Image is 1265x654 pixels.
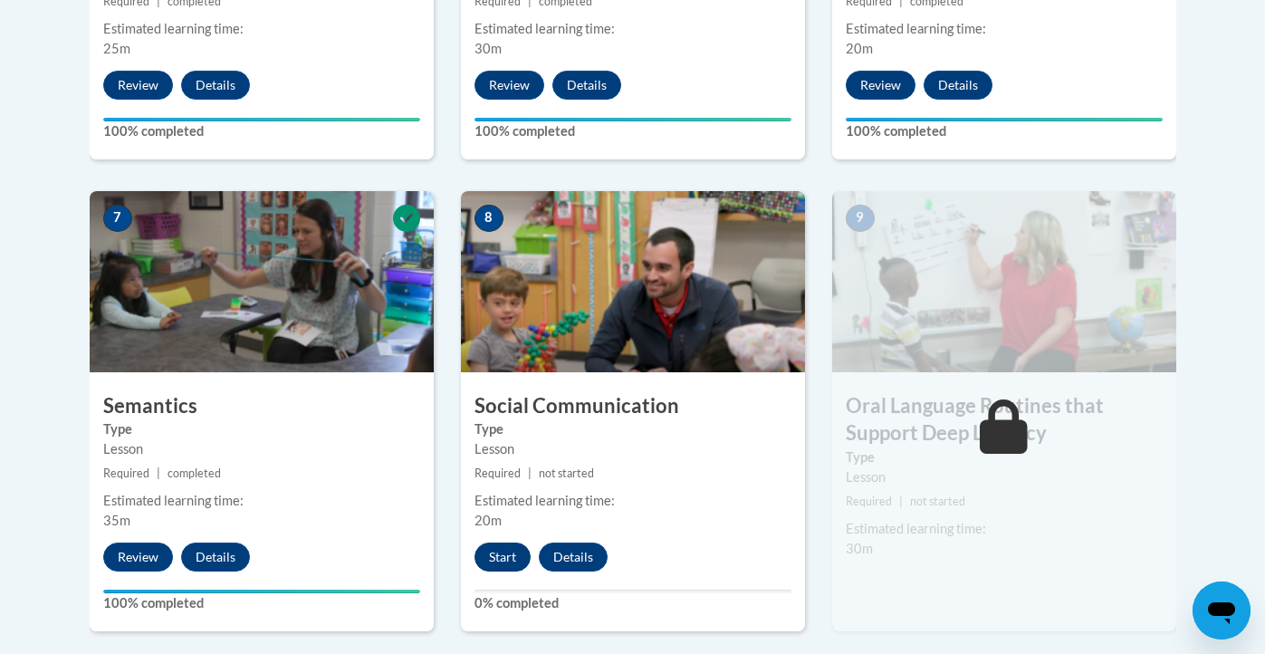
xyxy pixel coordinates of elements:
h3: Social Communication [461,392,805,420]
span: 35m [103,513,130,528]
span: completed [168,466,221,480]
span: 7 [103,205,132,232]
button: Start [474,543,531,572]
button: Details [552,71,621,100]
div: Lesson [474,439,791,459]
span: 9 [846,205,875,232]
span: not started [910,495,965,508]
button: Details [924,71,992,100]
button: Review [846,71,915,100]
button: Review [474,71,544,100]
span: not started [539,466,594,480]
div: Estimated learning time: [103,19,420,39]
div: Lesson [103,439,420,459]
label: Type [474,419,791,439]
label: 100% completed [103,593,420,613]
button: Details [181,71,250,100]
button: Details [181,543,250,572]
div: Estimated learning time: [846,19,1163,39]
button: Details [539,543,608,572]
label: 100% completed [103,121,420,141]
img: Course Image [461,191,805,372]
label: Type [103,419,420,439]
span: | [899,495,903,508]
iframe: Button to launch messaging window [1193,582,1251,640]
span: 30m [846,541,873,556]
span: 20m [474,513,502,528]
span: 8 [474,205,503,232]
div: Estimated learning time: [846,519,1163,539]
button: Review [103,543,173,572]
div: Your progress [103,118,420,121]
span: | [157,466,160,480]
div: Estimated learning time: [474,491,791,511]
div: Estimated learning time: [474,19,791,39]
img: Course Image [832,191,1176,372]
label: 0% completed [474,593,791,613]
h3: Semantics [90,392,434,420]
button: Review [103,71,173,100]
div: Your progress [474,118,791,121]
span: Required [103,466,149,480]
label: 100% completed [474,121,791,141]
span: | [528,466,532,480]
span: 30m [474,41,502,56]
label: 100% completed [846,121,1163,141]
span: 20m [846,41,873,56]
div: Lesson [846,467,1163,487]
h3: Oral Language Routines that Support Deep Literacy [832,392,1176,448]
span: Required [846,495,892,508]
div: Estimated learning time: [103,491,420,511]
span: 25m [103,41,130,56]
div: Your progress [846,118,1163,121]
label: Type [846,447,1163,467]
div: Your progress [103,590,420,593]
img: Course Image [90,191,434,372]
span: Required [474,466,521,480]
